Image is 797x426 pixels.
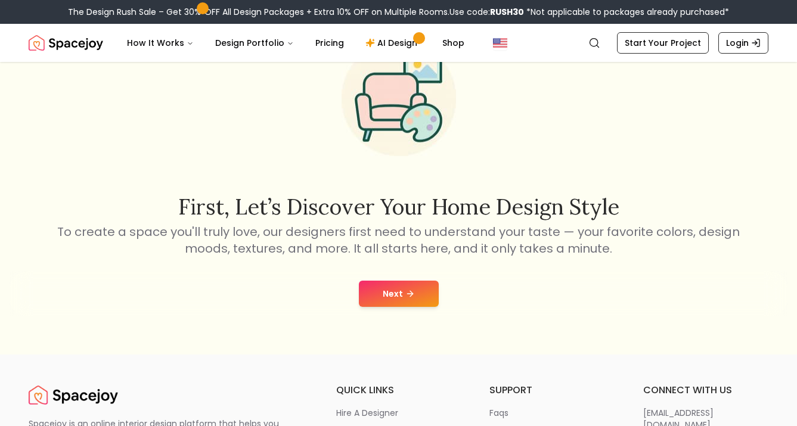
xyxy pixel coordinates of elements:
[493,36,507,50] img: United States
[68,6,729,18] div: The Design Rush Sale – Get 30% OFF All Design Packages + Extra 10% OFF on Multiple Rooms.
[336,383,461,397] h6: quick links
[117,31,203,55] button: How It Works
[718,32,768,54] a: Login
[489,383,615,397] h6: support
[29,383,118,407] a: Spacejoy
[336,407,398,419] p: hire a designer
[643,383,768,397] h6: connect with us
[55,223,742,257] p: To create a space you'll truly love, our designers first need to understand your taste — your fav...
[29,383,118,407] img: Spacejoy Logo
[55,195,742,219] h2: First, let’s discover your home design style
[617,32,709,54] a: Start Your Project
[433,31,474,55] a: Shop
[490,6,524,18] b: RUSH30
[489,407,508,419] p: faqs
[336,407,461,419] a: hire a designer
[322,23,475,175] img: Start Style Quiz Illustration
[356,31,430,55] a: AI Design
[306,31,353,55] a: Pricing
[117,31,474,55] nav: Main
[29,24,768,62] nav: Global
[359,281,439,307] button: Next
[29,31,103,55] img: Spacejoy Logo
[206,31,303,55] button: Design Portfolio
[29,31,103,55] a: Spacejoy
[489,407,615,419] a: faqs
[524,6,729,18] span: *Not applicable to packages already purchased*
[449,6,524,18] span: Use code:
